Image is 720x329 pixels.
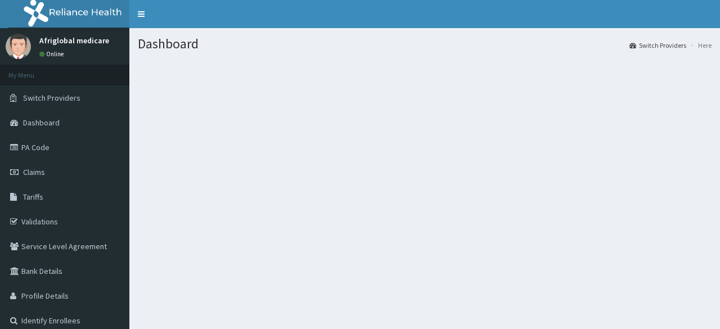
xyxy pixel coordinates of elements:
[687,40,712,50] li: Here
[23,192,43,202] span: Tariffs
[6,34,31,59] img: User Image
[629,40,686,50] a: Switch Providers
[39,50,66,58] a: Online
[23,118,60,128] span: Dashboard
[23,167,45,177] span: Claims
[23,93,80,103] span: Switch Providers
[138,37,712,51] h1: Dashboard
[39,37,109,44] p: Afriglobal medicare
